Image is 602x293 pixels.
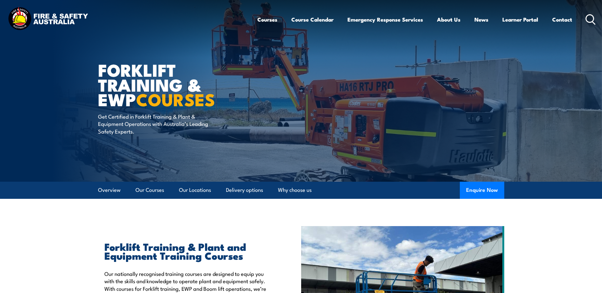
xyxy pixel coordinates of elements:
a: News [474,11,488,28]
a: About Us [437,11,460,28]
a: Our Courses [136,182,164,199]
a: Learner Portal [502,11,538,28]
a: Delivery options [226,182,263,199]
strong: COURSES [136,86,215,112]
p: Get Certified in Forklift Training & Plant & Equipment Operations with Australia’s Leading Safety... [98,113,214,135]
a: Our Locations [179,182,211,199]
a: Contact [552,11,572,28]
a: Why choose us [278,182,312,199]
button: Enquire Now [460,182,504,199]
a: Course Calendar [291,11,334,28]
a: Courses [257,11,277,28]
a: Emergency Response Services [347,11,423,28]
a: Overview [98,182,121,199]
h2: Forklift Training & Plant and Equipment Training Courses [104,242,272,260]
h1: Forklift Training & EWP [98,62,255,107]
